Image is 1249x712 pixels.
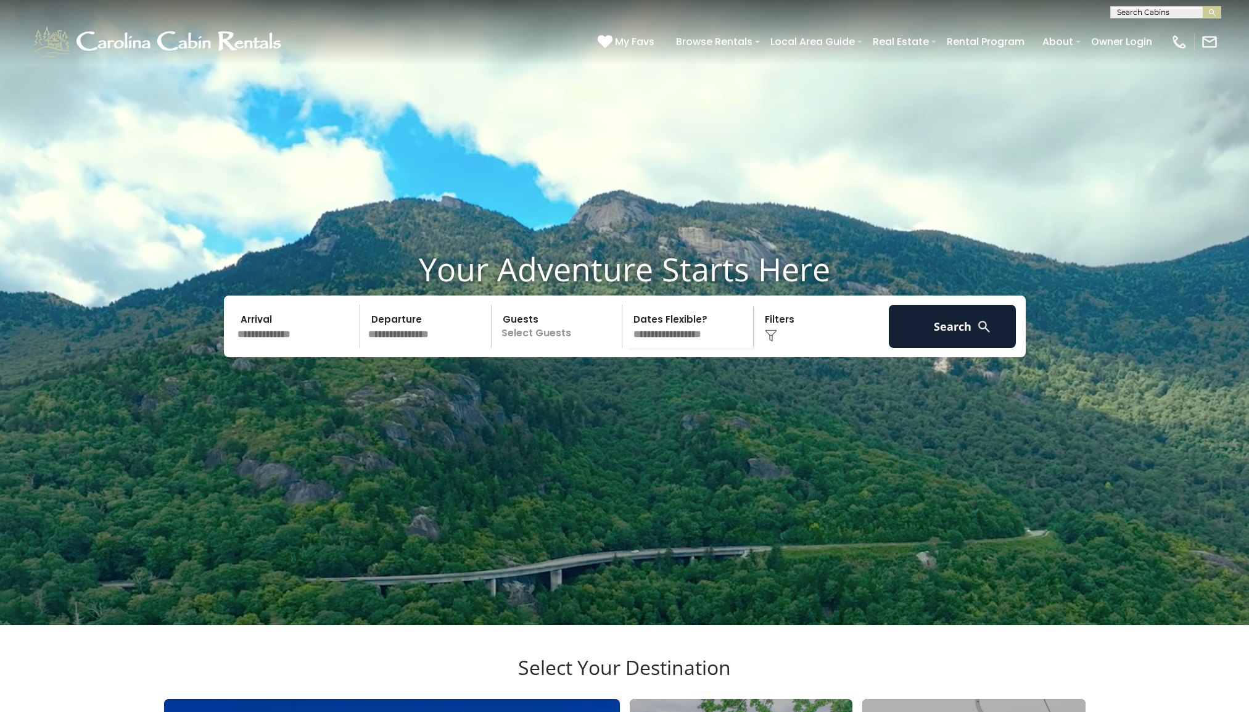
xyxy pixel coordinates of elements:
a: Browse Rentals [670,31,759,52]
a: My Favs [598,34,657,50]
img: mail-regular-white.png [1201,33,1218,51]
img: phone-regular-white.png [1171,33,1188,51]
img: White-1-1-2.png [31,23,287,60]
a: About [1036,31,1079,52]
h3: Select Your Destination [162,656,1087,699]
span: My Favs [615,34,654,49]
img: filter--v1.png [765,329,777,342]
a: Real Estate [867,31,935,52]
a: Owner Login [1085,31,1158,52]
button: Search [889,305,1016,348]
img: search-regular-white.png [976,319,992,334]
a: Rental Program [941,31,1031,52]
p: Select Guests [495,305,622,348]
a: Local Area Guide [764,31,861,52]
h1: Your Adventure Starts Here [9,250,1240,288]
